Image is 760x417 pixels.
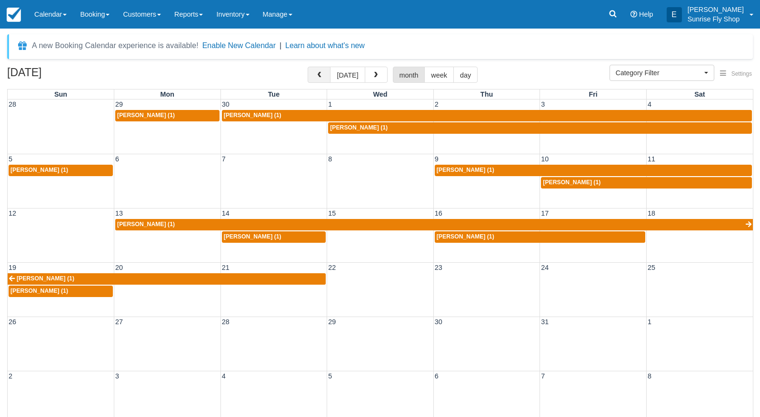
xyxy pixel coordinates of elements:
[8,273,326,285] a: [PERSON_NAME] (1)
[8,372,13,380] span: 2
[647,155,656,163] span: 11
[10,167,68,173] span: [PERSON_NAME] (1)
[7,8,21,22] img: checkfront-main-nav-mini-logo.png
[639,10,653,18] span: Help
[8,155,13,163] span: 5
[221,264,230,271] span: 21
[224,112,281,119] span: [PERSON_NAME] (1)
[202,41,276,50] button: Enable New Calendar
[540,318,550,326] span: 31
[115,110,220,121] a: [PERSON_NAME] (1)
[714,67,758,81] button: Settings
[221,372,227,380] span: 4
[114,209,124,217] span: 13
[114,318,124,326] span: 27
[589,90,597,98] span: Fri
[221,100,230,108] span: 30
[160,90,175,98] span: Mon
[224,233,281,240] span: [PERSON_NAME] (1)
[424,67,454,83] button: week
[327,372,333,380] span: 5
[8,100,17,108] span: 28
[540,264,550,271] span: 24
[328,122,752,134] a: [PERSON_NAME] (1)
[268,90,280,98] span: Tue
[647,372,652,380] span: 8
[667,7,682,22] div: E
[694,90,705,98] span: Sat
[616,68,702,78] span: Category Filter
[221,155,227,163] span: 7
[327,155,333,163] span: 8
[114,155,120,163] span: 6
[540,155,550,163] span: 10
[327,209,337,217] span: 15
[480,90,493,98] span: Thu
[540,372,546,380] span: 7
[8,318,17,326] span: 26
[114,264,124,271] span: 20
[9,286,113,297] a: [PERSON_NAME] (1)
[373,90,387,98] span: Wed
[221,318,230,326] span: 28
[688,5,744,14] p: [PERSON_NAME]
[437,233,494,240] span: [PERSON_NAME] (1)
[54,90,67,98] span: Sun
[434,318,443,326] span: 30
[434,209,443,217] span: 16
[222,110,752,121] a: [PERSON_NAME] (1)
[327,264,337,271] span: 22
[647,209,656,217] span: 18
[434,264,443,271] span: 23
[541,177,752,189] a: [PERSON_NAME] (1)
[453,67,478,83] button: day
[688,14,744,24] p: Sunrise Fly Shop
[540,100,546,108] span: 3
[731,70,752,77] span: Settings
[435,165,752,176] a: [PERSON_NAME] (1)
[32,40,199,51] div: A new Booking Calendar experience is available!
[647,100,652,108] span: 4
[543,179,600,186] span: [PERSON_NAME] (1)
[117,112,175,119] span: [PERSON_NAME] (1)
[7,67,128,84] h2: [DATE]
[435,231,645,243] a: [PERSON_NAME] (1)
[540,209,550,217] span: 17
[434,100,440,108] span: 2
[114,372,120,380] span: 3
[330,124,388,131] span: [PERSON_NAME] (1)
[10,288,68,294] span: [PERSON_NAME] (1)
[9,165,113,176] a: [PERSON_NAME] (1)
[115,219,753,230] a: [PERSON_NAME] (1)
[114,100,124,108] span: 29
[647,264,656,271] span: 25
[117,221,175,228] span: [PERSON_NAME] (1)
[221,209,230,217] span: 14
[437,167,494,173] span: [PERSON_NAME] (1)
[434,155,440,163] span: 9
[610,65,714,81] button: Category Filter
[17,275,74,282] span: [PERSON_NAME] (1)
[8,209,17,217] span: 12
[393,67,425,83] button: month
[647,318,652,326] span: 1
[330,67,365,83] button: [DATE]
[8,264,17,271] span: 19
[434,372,440,380] span: 6
[327,100,333,108] span: 1
[327,318,337,326] span: 29
[630,11,637,18] i: Help
[222,231,326,243] a: [PERSON_NAME] (1)
[280,41,281,50] span: |
[285,41,365,50] a: Learn about what's new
